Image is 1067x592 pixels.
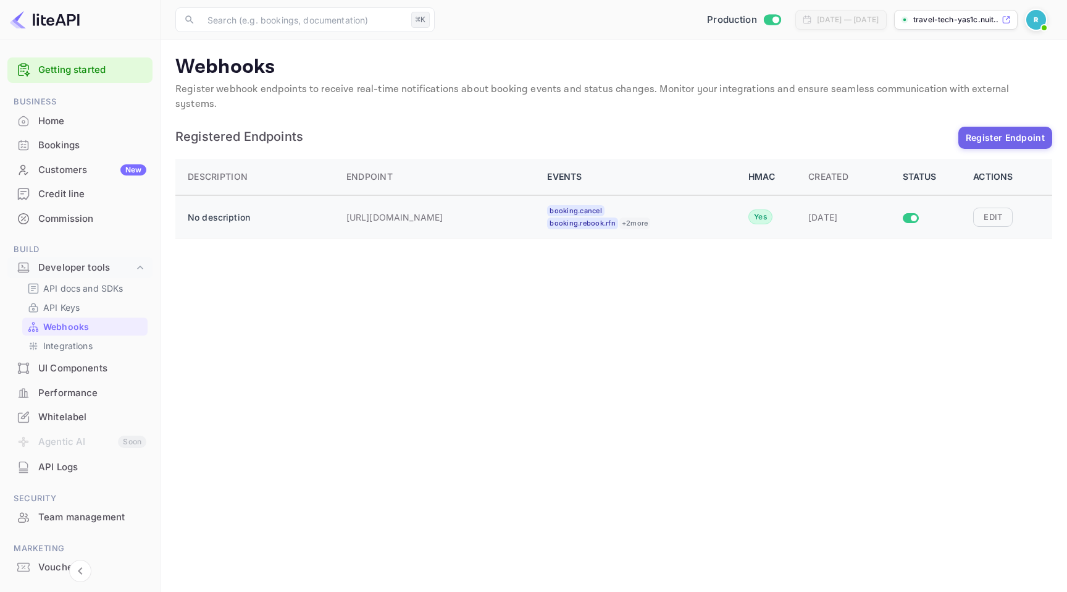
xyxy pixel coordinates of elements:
[38,163,146,177] div: Customers
[619,218,651,229] div: + 2 more
[748,169,793,184] div: HMAC
[7,109,153,133] div: Home
[346,169,393,184] div: Endpoint
[803,165,853,189] button: Sort
[38,560,146,575] div: Vouchers
[7,556,153,578] a: Vouchers
[547,205,605,217] div: booking.cancel
[183,165,253,189] button: Sort
[7,57,153,83] div: Getting started
[748,209,772,224] div: Yes
[22,298,148,316] div: API Keys
[7,381,153,404] a: Performance
[38,410,146,425] div: Whitelabel
[817,14,879,25] div: [DATE] — [DATE]
[7,109,153,132] a: Home
[7,182,153,206] div: Credit line
[7,542,153,556] span: Marketing
[1026,10,1046,30] img: Revolut
[69,560,91,582] button: Collapse navigation
[903,169,959,184] div: Status
[7,357,153,379] a: UI Components
[7,133,153,156] a: Bookings
[7,207,153,230] a: Commission
[27,339,143,352] a: Integrations
[27,301,143,314] a: API Keys
[38,261,134,275] div: Developer tools
[707,13,757,27] span: Production
[10,10,80,30] img: LiteAPI logo
[38,138,146,153] div: Bookings
[38,362,146,376] div: UI Components
[38,187,146,201] div: Credit line
[43,320,89,333] p: Webhooks
[188,211,280,224] p: No description
[7,257,153,279] div: Developer tools
[175,55,1052,80] p: Webhooks
[808,169,848,184] div: Created
[7,492,153,505] span: Security
[7,207,153,231] div: Commission
[200,7,406,32] input: Search (e.g. bookings, documentation)
[973,169,1040,184] div: Actions
[702,13,785,27] div: Switch to Sandbox mode
[7,381,153,405] div: Performance
[38,460,146,475] div: API Logs
[973,208,1013,226] button: Edit
[22,279,148,297] div: API docs and SDKs
[958,127,1052,149] button: Register Endpoint
[7,405,153,429] div: Whitelabel
[7,182,153,205] a: Credit line
[188,169,248,184] div: Description
[7,505,153,530] div: Team management
[7,556,153,580] div: Vouchers
[7,505,153,528] a: Team management
[43,282,123,295] p: API docs and SDKs
[547,169,734,184] div: Events
[547,218,618,229] div: booking.rebook.rfn
[22,337,148,355] div: Integrations
[7,243,153,256] span: Build
[38,510,146,525] div: Team management
[341,165,398,189] button: Sort
[7,405,153,428] a: Whitelabel
[913,14,999,25] p: travel-tech-yas1c.nuit...
[38,63,146,77] a: Getting started
[175,130,952,143] span: Registered Endpoints
[7,158,153,181] a: CustomersNew
[7,133,153,158] div: Bookings
[7,455,153,478] a: API Logs
[7,95,153,109] span: Business
[43,301,80,314] p: API Keys
[22,318,148,336] div: Webhooks
[411,12,430,28] div: ⌘K
[27,320,143,333] a: Webhooks
[7,158,153,182] div: CustomersNew
[120,164,146,175] div: New
[7,455,153,480] div: API Logs
[38,114,146,129] div: Home
[38,212,146,226] div: Commission
[175,82,1052,112] p: Register webhook endpoints to receive real-time notifications about booking events and status cha...
[346,211,470,224] p: [URL][DOMAIN_NAME]
[27,282,143,295] a: API docs and SDKs
[38,386,146,400] div: Performance
[7,357,153,381] div: UI Components
[43,339,93,352] p: Integrations
[808,212,838,222] span: [DATE]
